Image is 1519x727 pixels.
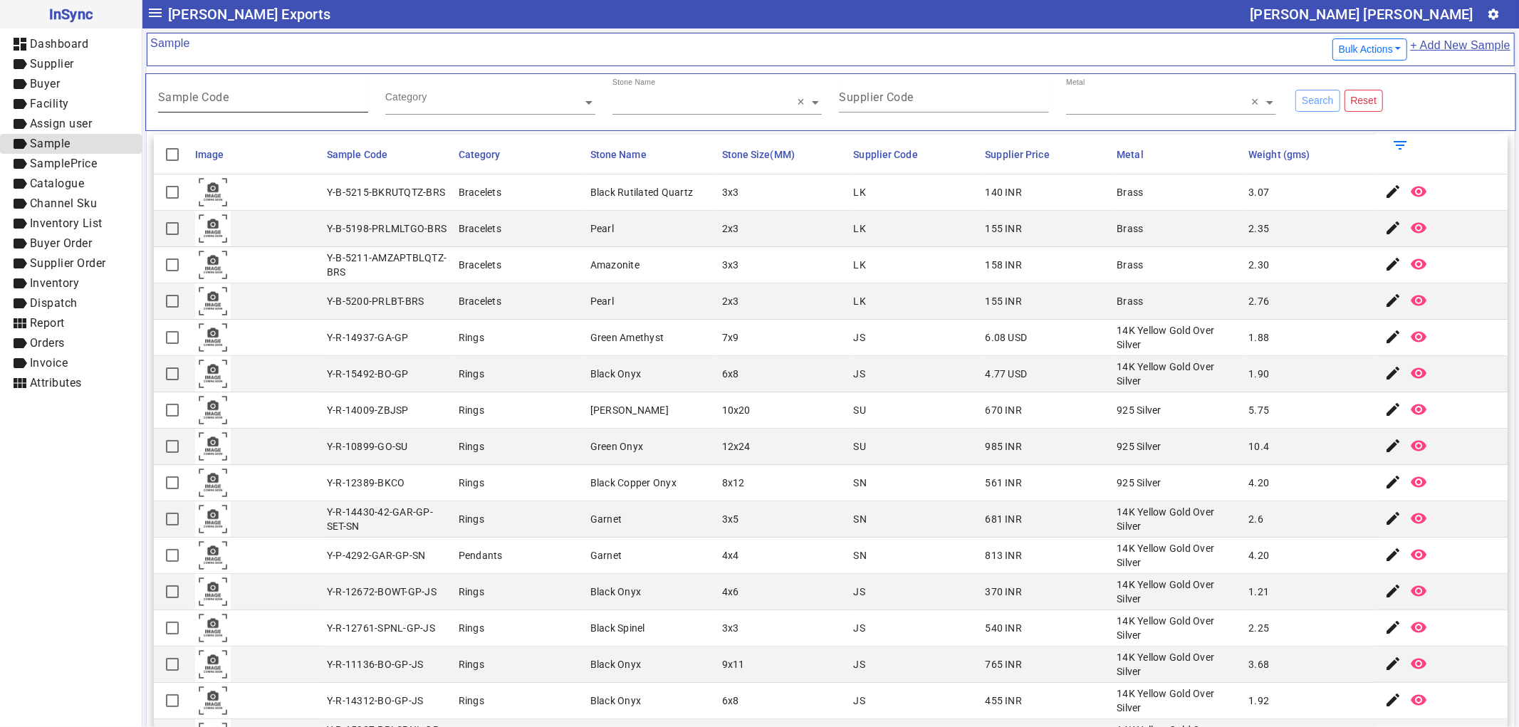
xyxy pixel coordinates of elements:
[11,56,28,73] mat-icon: label
[854,367,866,381] div: JS
[30,37,89,51] span: Dashboard
[30,77,61,90] span: Buyer
[1410,619,1427,636] mat-icon: remove_red_eye
[722,694,739,708] div: 6x8
[1410,546,1427,563] mat-icon: remove_red_eye
[459,439,484,454] div: Rings
[1384,219,1401,236] mat-icon: edit
[1410,328,1427,345] mat-icon: remove_red_eye
[11,315,28,332] mat-icon: view_module
[1248,621,1269,635] div: 2.25
[1384,474,1401,491] mat-icon: edit
[11,275,28,292] mat-icon: label
[985,294,1022,308] div: 155 INR
[11,295,28,312] mat-icon: label
[854,403,867,417] div: SU
[722,185,739,199] div: 3x3
[327,294,424,308] div: Y-B-5200-PRLBT-BRS
[11,215,28,232] mat-icon: label
[1248,185,1269,199] div: 3.07
[327,149,387,160] span: Sample Code
[327,657,424,671] div: Y-R-11136-BO-GP-JS
[459,149,501,160] span: Category
[1410,437,1427,454] mat-icon: remove_red_eye
[30,157,98,170] span: SamplePrice
[590,258,640,272] div: Amazonite
[11,175,28,192] mat-icon: label
[722,258,739,272] div: 3x3
[1384,691,1401,708] mat-icon: edit
[590,439,644,454] div: Green Onyx
[30,296,78,310] span: Dispatch
[459,185,501,199] div: Bracelets
[854,221,867,236] div: LK
[1248,694,1269,708] div: 1.92
[985,258,1022,272] div: 158 INR
[459,403,484,417] div: Rings
[797,95,809,110] span: Clear all
[985,221,1022,236] div: 155 INR
[590,548,622,563] div: Garnet
[459,294,501,308] div: Bracelets
[1409,36,1511,63] a: + Add New Sample
[722,657,745,671] div: 9x11
[590,476,677,490] div: Black Copper Onyx
[1248,439,1269,454] div: 10.4
[985,657,1022,671] div: 765 INR
[1410,691,1427,708] mat-icon: remove_red_eye
[985,439,1022,454] div: 985 INR
[327,548,426,563] div: Y-P-4292-GAR-GP-SN
[1384,328,1401,345] mat-icon: edit
[1251,95,1263,110] span: Clear all
[30,336,65,350] span: Orders
[985,367,1027,381] div: 4.77 USD
[1384,582,1401,600] mat-icon: edit
[195,538,231,573] img: comingsoon.png
[854,294,867,308] div: LK
[327,330,409,345] div: Y-R-14937-GA-GP
[1410,365,1427,382] mat-icon: remove_red_eye
[459,694,484,708] div: Rings
[985,548,1022,563] div: 813 INR
[30,117,93,130] span: Assign user
[590,367,642,381] div: Black Onyx
[1384,256,1401,273] mat-icon: edit
[327,621,435,635] div: Y-R-12761-SPNL-GP-JS
[985,694,1022,708] div: 455 INR
[854,439,867,454] div: SU
[1248,367,1269,381] div: 1.90
[195,247,231,283] img: comingsoon.png
[195,283,231,319] img: comingsoon.png
[1410,292,1427,309] mat-icon: remove_red_eye
[327,439,408,454] div: Y-R-10899-GO-SU
[1384,292,1401,309] mat-icon: edit
[1384,401,1401,418] mat-icon: edit
[1117,650,1240,679] div: 14K Yellow Gold Over Silver
[1117,323,1240,352] div: 14K Yellow Gold Over Silver
[1392,137,1409,154] mat-icon: filter_list
[722,221,739,236] div: 2x3
[327,476,405,490] div: Y-R-12389-BKCO
[1117,258,1143,272] div: Brass
[327,251,450,279] div: Y-B-5211-AMZAPTBLQTZ-BRS
[327,694,424,708] div: Y-R-14312-BO-GP-JS
[168,3,330,26] span: [PERSON_NAME] Exports
[590,149,647,160] span: Stone Name
[459,330,484,345] div: Rings
[985,403,1022,417] div: 670 INR
[590,694,642,708] div: Black Onyx
[147,33,1515,66] mat-card-header: Sample
[1410,183,1427,200] mat-icon: remove_red_eye
[1410,256,1427,273] mat-icon: remove_red_eye
[459,258,501,272] div: Bracelets
[854,548,867,563] div: SN
[1384,183,1401,200] mat-icon: edit
[1117,439,1162,454] div: 925 Silver
[195,683,231,718] img: comingsoon.png
[327,585,437,599] div: Y-R-12672-BOWT-GP-JS
[30,376,82,389] span: Attributes
[11,95,28,113] mat-icon: label
[30,137,71,150] span: Sample
[1332,38,1408,61] button: Bulk Actions
[30,316,65,330] span: Report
